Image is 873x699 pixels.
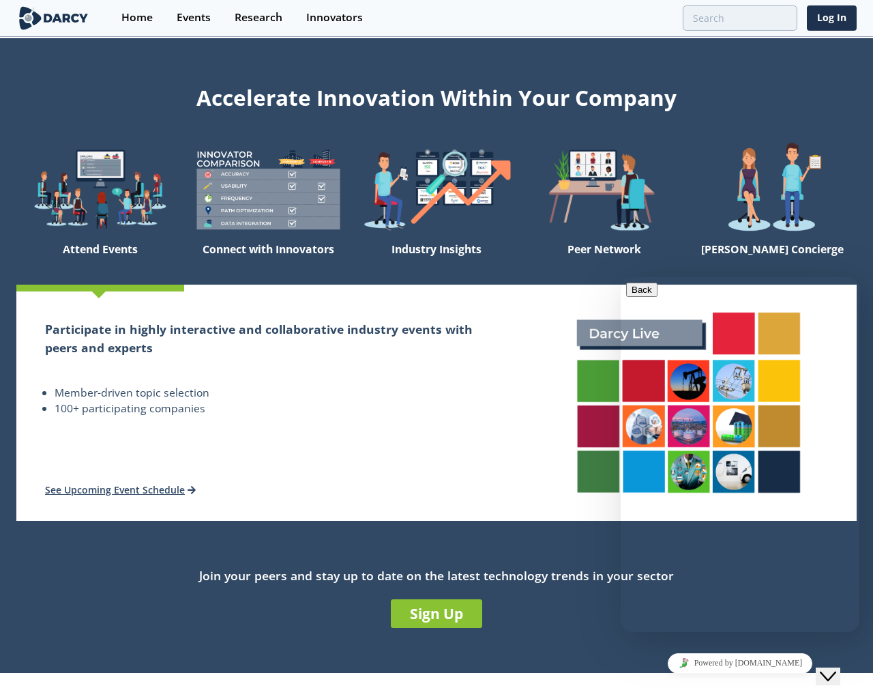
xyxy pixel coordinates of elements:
[55,385,492,401] li: Member-driven topic selection
[520,142,688,237] img: welcome-attend-b816887fc24c32c29d1763c6e0ddb6e6.png
[621,648,859,679] iframe: chat widget
[16,237,184,285] div: Attend Events
[16,6,91,30] img: logo-wide.svg
[177,12,211,23] div: Events
[391,599,482,628] a: Sign Up
[689,237,857,285] div: [PERSON_NAME] Concierge
[121,12,153,23] div: Home
[816,644,859,685] iframe: chat widget
[16,76,857,113] div: Accelerate Innovation Within Your Company
[184,237,352,285] div: Connect with Innovators
[306,12,363,23] div: Innovators
[45,483,196,496] a: See Upcoming Event Schedule
[807,5,857,31] a: Log In
[235,12,282,23] div: Research
[184,142,352,237] img: welcome-compare-1b687586299da8f117b7ac84fd957760.png
[353,237,520,285] div: Industry Insights
[563,298,815,508] img: attend-events-831e21027d8dfeae142a4bc70e306247.png
[353,142,520,237] img: welcome-find-a12191a34a96034fcac36f4ff4d37733.png
[45,320,492,356] h2: Participate in highly interactive and collaborative industry events with peers and experts
[55,401,492,417] li: 100+ participating companies
[621,277,859,632] iframe: chat widget
[683,5,797,31] input: Advanced Search
[689,142,857,237] img: welcome-concierge-wide-20dccca83e9cbdbb601deee24fb8df72.png
[16,142,184,237] img: welcome-explore-560578ff38cea7c86bcfe544b5e45342.png
[520,237,688,285] div: Peer Network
